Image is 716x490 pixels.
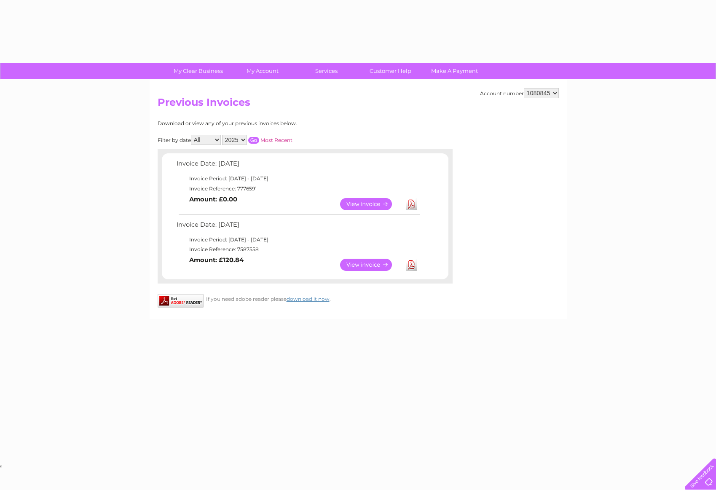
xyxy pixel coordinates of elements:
a: Download [406,259,417,271]
a: download it now [287,296,330,302]
a: Services [292,63,361,79]
a: Make A Payment [420,63,489,79]
div: Account number [480,88,559,98]
div: Filter by date [158,135,379,145]
td: Invoice Period: [DATE] - [DATE] [174,235,421,245]
a: Download [406,198,417,210]
h2: Previous Invoices [158,96,559,112]
b: Amount: £0.00 [189,195,237,203]
td: Invoice Date: [DATE] [174,158,421,174]
a: View [340,198,402,210]
td: Invoice Period: [DATE] - [DATE] [174,174,421,184]
td: Invoice Reference: 7587558 [174,244,421,254]
td: Invoice Reference: 7776591 [174,184,421,194]
a: Most Recent [260,137,292,143]
td: Invoice Date: [DATE] [174,219,421,235]
div: Download or view any of your previous invoices below. [158,120,379,126]
div: If you need adobe reader please . [158,294,453,302]
a: Customer Help [356,63,425,79]
a: My Clear Business [164,63,233,79]
a: View [340,259,402,271]
a: My Account [228,63,297,79]
b: Amount: £120.84 [189,256,244,264]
